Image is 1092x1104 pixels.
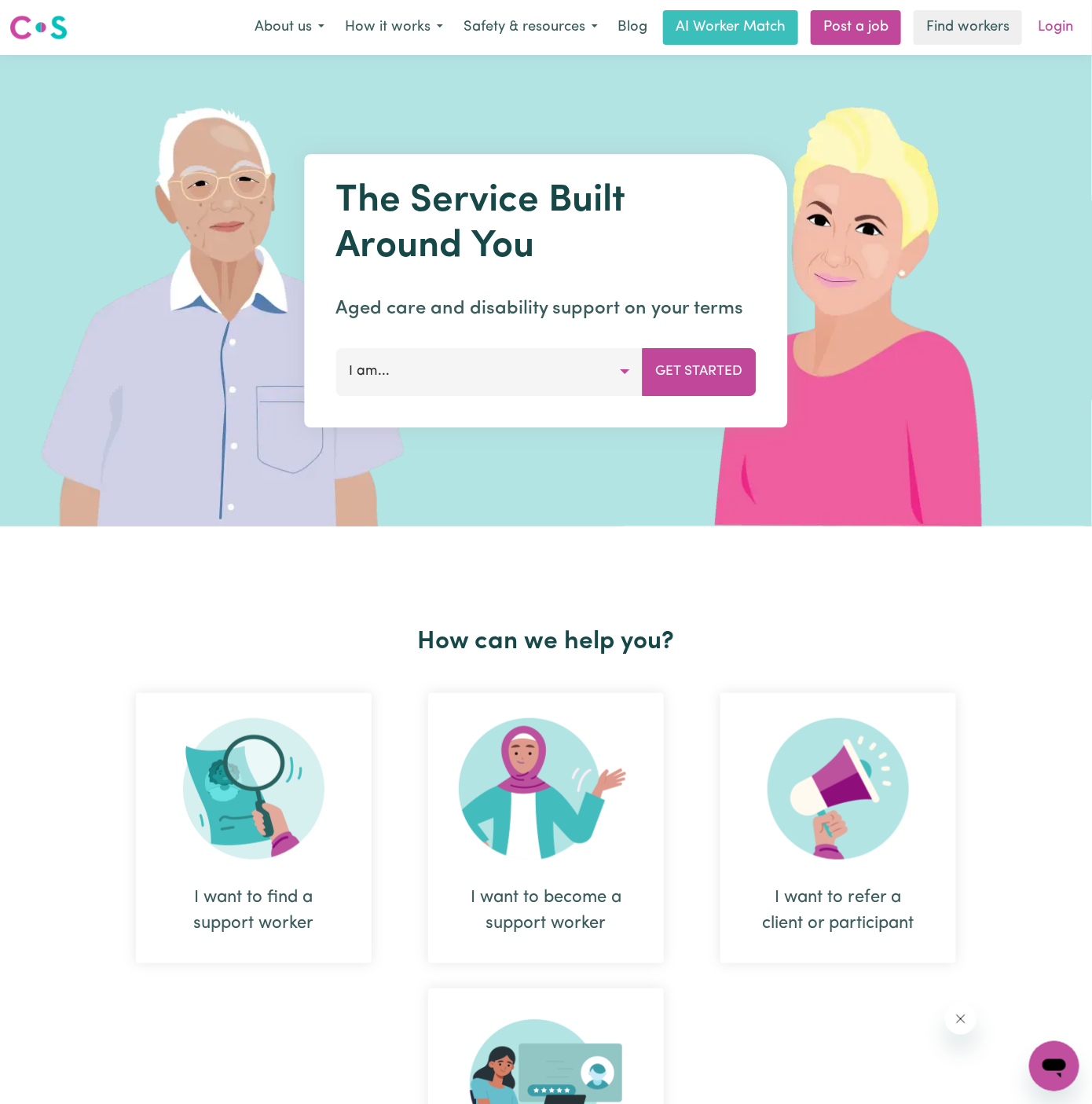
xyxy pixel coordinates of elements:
[811,10,901,45] a: Post a job
[108,627,984,657] h2: How can we help you?
[643,348,757,395] button: Get Started
[336,295,757,323] p: Aged care and disability support on your terms
[768,718,909,860] img: Refer
[9,11,95,24] span: Need any help?
[9,13,68,42] img: Careseekers logo
[136,693,372,963] div: I want to find a support worker
[174,885,334,937] div: I want to find a support worker
[453,11,608,44] button: Safety & resources
[914,10,1022,45] a: Find workers
[720,693,956,963] div: I want to refer a client or participant
[335,11,453,44] button: How it works
[466,885,626,937] div: I want to become a support worker
[1029,1041,1079,1091] iframe: Button to launch messaging window
[183,718,324,860] img: Search
[945,1003,977,1035] iframe: Close message
[336,348,643,395] button: I am...
[608,10,657,45] a: Blog
[459,718,633,860] img: Become Worker
[336,179,757,270] h1: The Service Built Around You
[1028,10,1083,45] a: Login
[663,10,798,45] a: AI Worker Match
[9,9,68,46] a: Careseekers logo
[758,885,918,937] div: I want to refer a client or participant
[428,693,664,963] div: I want to become a support worker
[244,11,335,44] button: About us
